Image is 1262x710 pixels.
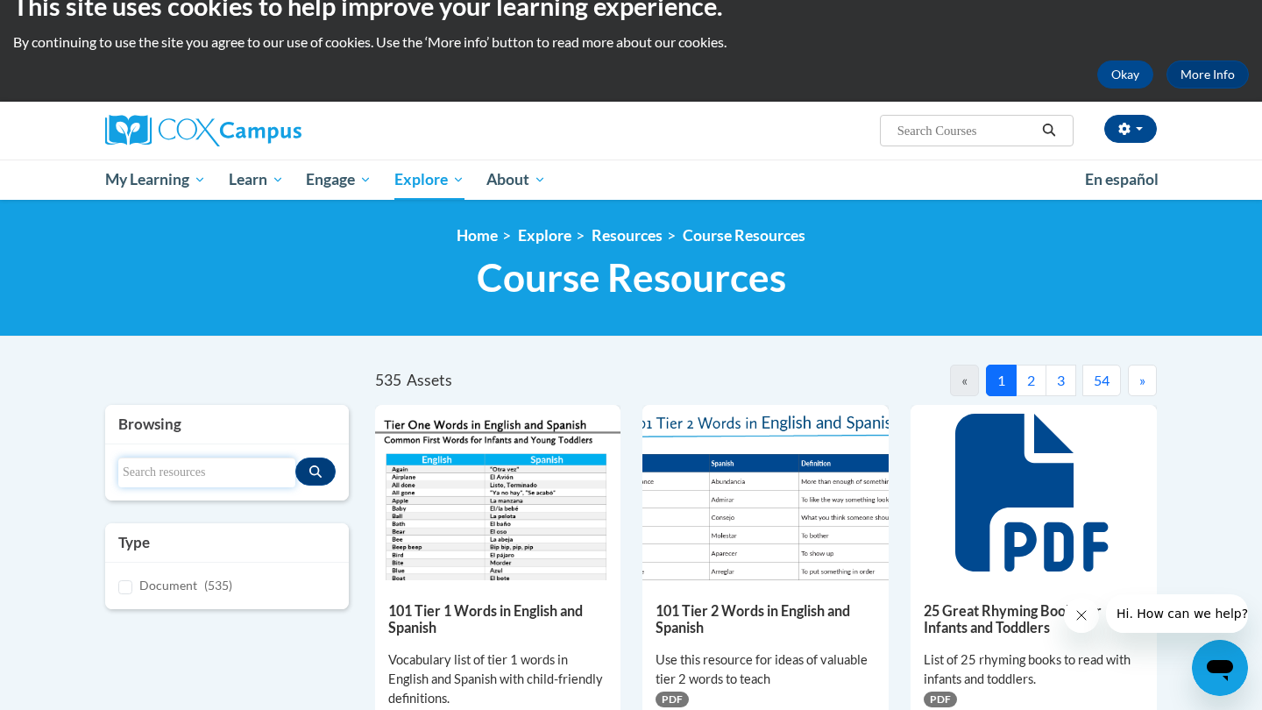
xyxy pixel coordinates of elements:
span: Course Resources [477,254,786,301]
span: Engage [306,169,372,190]
div: List of 25 rhyming books to read with infants and toddlers. [924,650,1144,689]
span: Document [139,578,197,593]
a: Learn [217,160,295,200]
button: 3 [1046,365,1076,396]
a: More Info [1166,60,1249,89]
img: 836e94b2-264a-47ae-9840-fb2574307f3b.pdf [642,405,889,580]
span: En español [1085,170,1159,188]
div: Use this resource for ideas of valuable tier 2 words to teach [656,650,876,689]
input: Search resources [118,458,295,487]
a: Engage [294,160,383,200]
span: My Learning [105,169,206,190]
button: Search resources [295,458,336,486]
a: Course Resources [683,226,805,245]
button: Okay [1097,60,1153,89]
h3: Browsing [118,414,336,435]
a: Cox Campus [105,115,438,146]
h5: 101 Tier 2 Words in English and Spanish [656,602,876,636]
h3: Type [118,532,336,553]
div: Vocabulary list of tier 1 words in English and Spanish with child-friendly definitions. [388,650,608,708]
span: 535 [375,371,401,389]
button: 2 [1016,365,1046,396]
p: By continuing to use the site you agree to our use of cookies. Use the ‘More info’ button to read... [13,32,1249,52]
button: Next [1128,365,1157,396]
span: » [1139,372,1145,388]
nav: Pagination Navigation [766,365,1157,396]
a: Home [457,226,498,245]
img: Cox Campus [105,115,301,146]
button: 54 [1082,365,1121,396]
iframe: Close message [1064,598,1099,633]
span: Learn [229,169,284,190]
h5: 25 Great Rhyming Books for Infants and Toddlers [924,602,1144,636]
span: PDF [924,692,957,707]
span: Assets [407,371,452,389]
button: Account Settings [1104,115,1157,143]
a: Resources [592,226,663,245]
a: About [476,160,558,200]
iframe: Button to launch messaging window [1192,640,1248,696]
img: d35314be-4b7e-462d-8f95-b17e3d3bb747.pdf [375,405,621,580]
a: En español [1074,161,1170,198]
span: (535) [204,578,232,593]
span: Explore [394,169,464,190]
a: Explore [518,226,571,245]
iframe: Message from company [1106,594,1248,633]
input: Search Courses [896,120,1036,141]
div: Main menu [79,160,1183,200]
button: Search [1036,120,1062,141]
h5: 101 Tier 1 Words in English and Spanish [388,602,608,636]
a: Explore [383,160,476,200]
a: My Learning [94,160,217,200]
span: PDF [656,692,689,707]
span: About [486,169,546,190]
button: 1 [986,365,1017,396]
